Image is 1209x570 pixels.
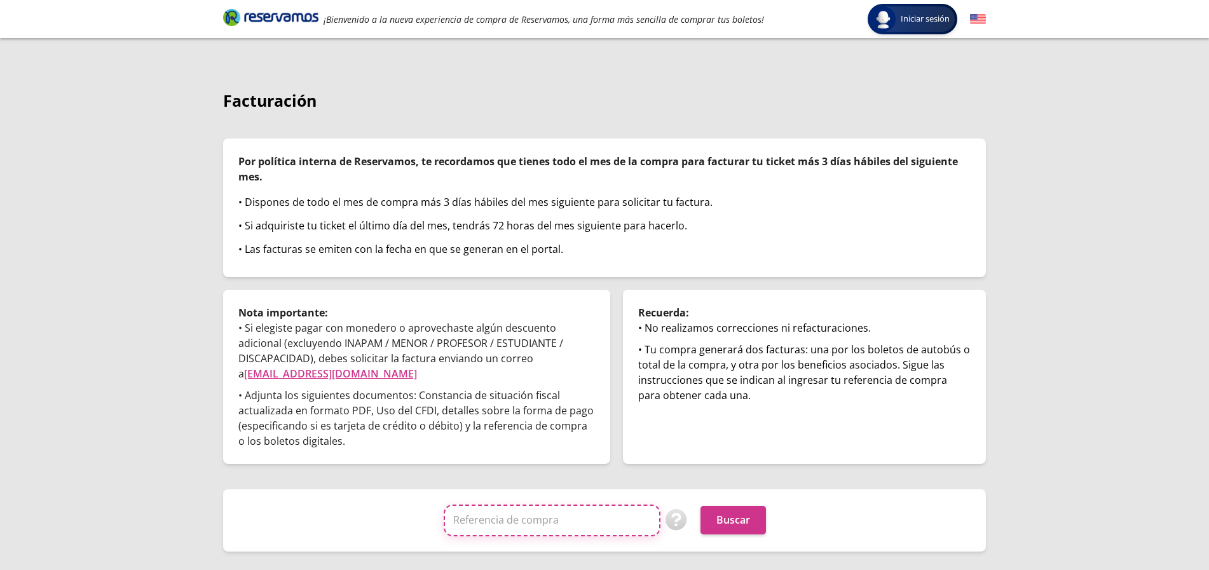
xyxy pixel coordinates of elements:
p: Por política interna de Reservamos, te recordamos que tienes todo el mes de la compra para factur... [238,154,971,184]
a: [EMAIL_ADDRESS][DOMAIN_NAME] [244,367,417,381]
p: • Si elegiste pagar con monedero o aprovechaste algún descuento adicional (excluyendo INAPAM / ME... [238,320,595,381]
i: Brand Logo [223,8,318,27]
div: • Si adquiriste tu ticket el último día del mes, tendrás 72 horas del mes siguiente para hacerlo. [238,218,971,233]
p: Facturación [223,89,986,113]
p: Recuerda: [638,305,971,320]
p: Nota importante: [238,305,595,320]
div: • Las facturas se emiten con la fecha en que se generan en el portal. [238,241,971,257]
div: • Dispones de todo el mes de compra más 3 días hábiles del mes siguiente para solicitar tu factura. [238,194,971,210]
a: Brand Logo [223,8,318,31]
button: Buscar [700,506,766,534]
em: ¡Bienvenido a la nueva experiencia de compra de Reservamos, una forma más sencilla de comprar tus... [324,13,764,25]
button: English [970,11,986,27]
span: Iniciar sesión [896,13,955,25]
div: • Tu compra generará dos facturas: una por los boletos de autobús o total de la compra, y otra po... [638,342,971,403]
p: • Adjunta los siguientes documentos: Constancia de situación fiscal actualizada en formato PDF, U... [238,388,595,449]
div: • No realizamos correcciones ni refacturaciones. [638,320,971,336]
